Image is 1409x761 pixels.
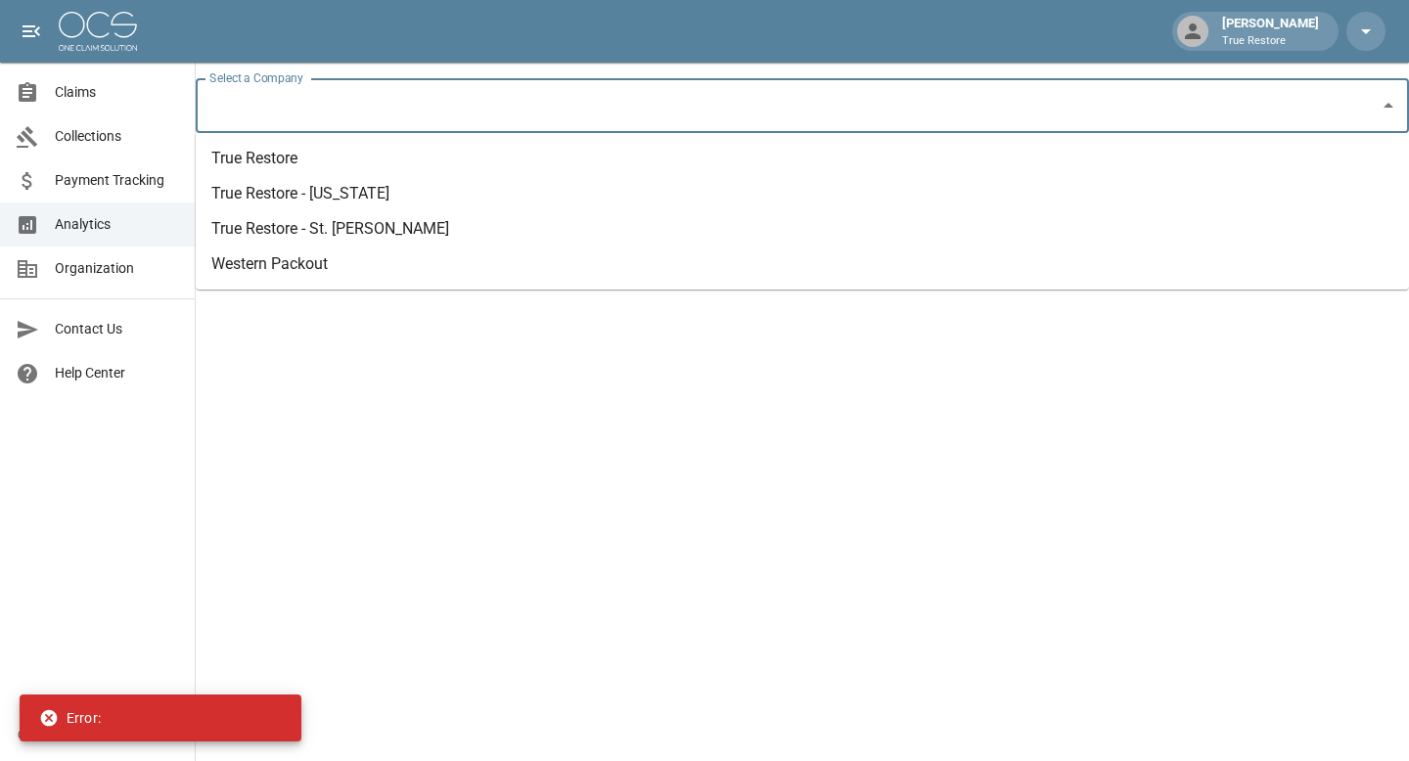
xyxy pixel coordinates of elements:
[196,246,1409,282] li: Western Packout
[55,319,179,339] span: Contact Us
[55,170,179,191] span: Payment Tracking
[59,12,137,51] img: ocs-logo-white-transparent.png
[55,363,179,383] span: Help Center
[12,12,51,51] button: open drawer
[55,214,179,235] span: Analytics
[1214,14,1327,49] div: [PERSON_NAME]
[209,69,303,86] label: Select a Company
[55,82,179,103] span: Claims
[1222,33,1319,50] p: True Restore
[55,258,179,279] span: Organization
[196,211,1409,246] li: True Restore - St. [PERSON_NAME]
[196,176,1409,211] li: True Restore - [US_STATE]
[39,700,101,736] div: Error:
[1375,92,1402,119] button: Close
[196,133,1409,755] iframe: Embedded Dashboard
[196,141,1409,176] li: True Restore
[55,126,179,147] span: Collections
[18,725,177,744] div: © 2025 One Claim Solution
